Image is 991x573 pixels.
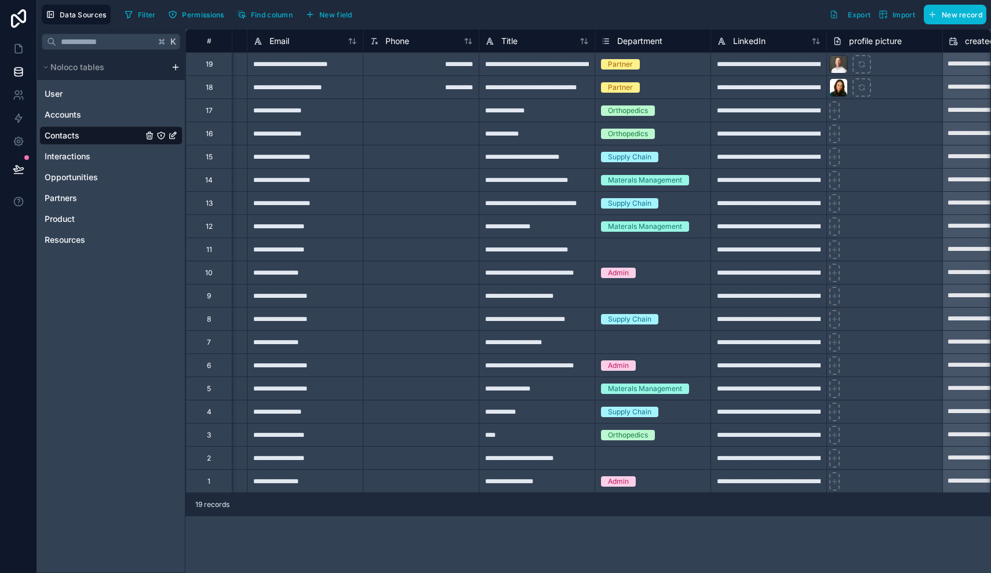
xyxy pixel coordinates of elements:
div: 8 [207,315,211,324]
div: 19 [206,60,213,69]
div: 10 [205,268,213,278]
button: Permissions [164,6,228,23]
span: Title [501,35,518,47]
button: New record [924,5,986,24]
div: 4 [207,407,212,417]
button: Filter [120,6,160,23]
span: Find column [251,10,293,19]
div: Materals Management [608,175,682,185]
div: 11 [206,245,212,254]
div: Admin [608,476,629,487]
div: Orthopedics [608,430,648,440]
span: profile picture [849,35,902,47]
span: Phone [385,35,409,47]
div: Orthopedics [608,105,648,116]
div: Materals Management [608,384,682,394]
div: Admin [608,360,629,371]
div: Materals Management [608,221,682,232]
span: Export [848,10,870,19]
div: Supply Chain [608,198,651,209]
div: 17 [206,106,213,115]
span: Import [892,10,915,19]
span: New field [319,10,352,19]
div: 9 [207,291,211,301]
span: Data Sources [60,10,107,19]
button: Export [825,5,875,24]
a: New record [919,5,986,24]
div: # [195,37,223,45]
div: 18 [206,83,213,92]
span: Email [269,35,289,47]
div: Orthopedics [608,129,648,139]
button: New field [301,6,356,23]
button: Import [875,5,919,24]
span: Permissions [182,10,224,19]
div: 14 [205,176,213,185]
button: Data Sources [42,5,111,24]
div: 13 [206,199,213,208]
a: Permissions [164,6,232,23]
div: 15 [206,152,213,162]
div: 6 [207,361,211,370]
div: 16 [206,129,213,138]
span: New record [942,10,982,19]
span: 19 records [195,500,229,509]
div: Admin [608,268,629,278]
div: 1 [207,477,210,486]
div: Supply Chain [608,314,651,324]
div: 3 [207,430,211,440]
span: K [169,38,177,46]
div: 7 [207,338,211,347]
div: Partner [608,59,633,70]
div: 5 [207,384,211,393]
span: LinkedIn [733,35,766,47]
div: 2 [207,454,211,463]
div: 12 [206,222,213,231]
div: Supply Chain [608,152,651,162]
span: Filter [138,10,156,19]
div: Partner [608,82,633,93]
span: Department [617,35,662,47]
button: Find column [233,6,297,23]
div: Supply Chain [608,407,651,417]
